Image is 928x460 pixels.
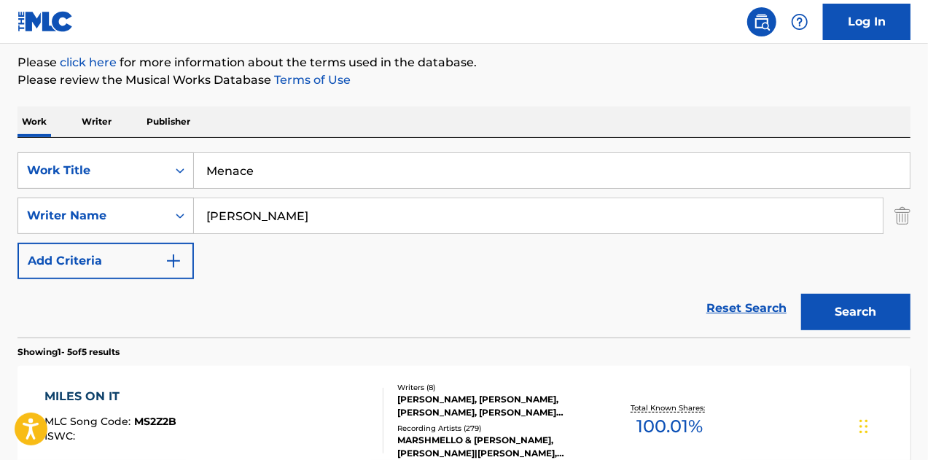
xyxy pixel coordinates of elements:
a: Public Search [747,7,776,36]
p: Writer [77,106,116,137]
a: click here [60,55,117,69]
span: MS2Z2B [134,415,176,428]
img: help [791,13,808,31]
p: Total Known Shares: [631,402,709,413]
div: MARSHMELLO & [PERSON_NAME], [PERSON_NAME]|[PERSON_NAME], [PERSON_NAME],[PERSON_NAME], [PERSON_NAM... [397,434,596,460]
iframe: Chat Widget [855,390,928,460]
div: [PERSON_NAME], [PERSON_NAME], [PERSON_NAME], [PERSON_NAME] [PERSON_NAME] [PERSON_NAME], [PERSON_N... [397,393,596,419]
a: Terms of Use [271,73,351,87]
div: Writer Name [27,207,158,225]
p: Publisher [142,106,195,137]
p: Please for more information about the terms used in the database. [17,54,911,71]
span: MLC Song Code : [44,415,134,428]
div: Recording Artists ( 279 ) [397,423,596,434]
span: ISWC : [44,429,79,443]
div: Help [785,7,814,36]
form: Search Form [17,152,911,338]
div: MILES ON IT [44,388,176,405]
span: 100.01 % [637,413,703,440]
p: Please review the Musical Works Database [17,71,911,89]
img: MLC Logo [17,11,74,32]
img: search [753,13,771,31]
a: Reset Search [699,292,794,324]
div: Work Title [27,162,158,179]
button: Add Criteria [17,243,194,279]
button: Search [801,294,911,330]
div: Writers ( 8 ) [397,382,596,393]
div: Drag [859,405,868,448]
p: Work [17,106,51,137]
a: Log In [823,4,911,40]
img: 9d2ae6d4665cec9f34b9.svg [165,252,182,270]
img: Delete Criterion [894,198,911,234]
p: Showing 1 - 5 of 5 results [17,346,120,359]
